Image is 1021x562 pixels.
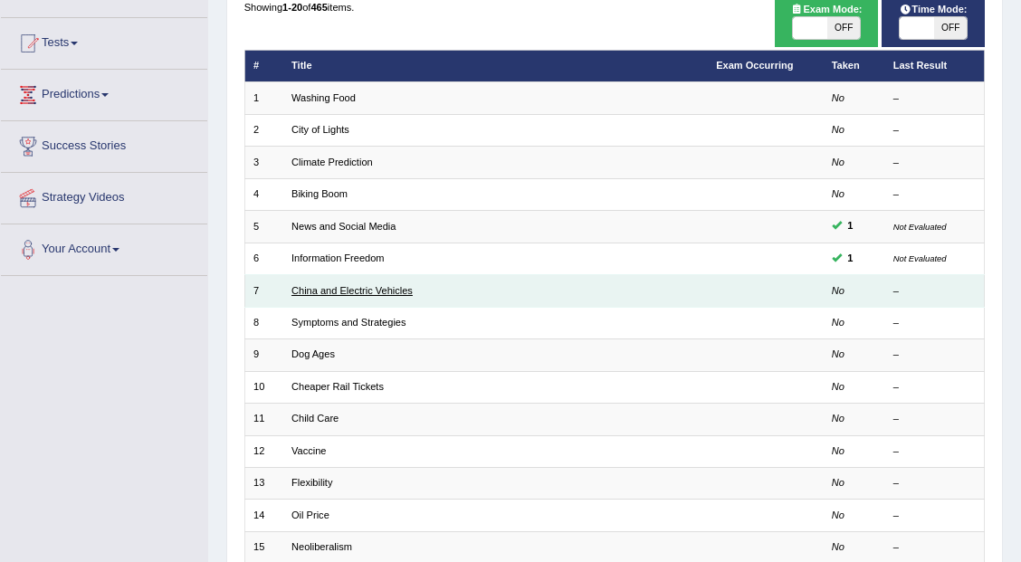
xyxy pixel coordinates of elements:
a: Climate Prediction [291,157,373,167]
em: No [832,188,844,199]
div: – [893,509,976,523]
span: OFF [934,17,968,39]
td: 14 [244,500,283,531]
div: – [893,284,976,299]
div: – [893,187,976,202]
a: Neoliberalism [291,541,352,552]
b: 1-20 [282,2,302,13]
div: – [893,380,976,395]
a: City of Lights [291,124,349,135]
a: Biking Boom [291,188,348,199]
td: 9 [244,339,283,371]
div: – [893,123,976,138]
td: 8 [244,307,283,338]
a: Vaccine [291,445,326,456]
a: Strategy Videos [1,173,207,218]
em: No [832,413,844,424]
a: Tests [1,18,207,63]
td: 3 [244,147,283,178]
td: 10 [244,371,283,403]
small: Not Evaluated [893,222,947,232]
em: No [832,381,844,392]
td: 6 [244,243,283,274]
a: Exam Occurring [716,60,793,71]
em: No [832,510,844,520]
td: 5 [244,211,283,243]
a: Success Stories [1,121,207,167]
a: Washing Food [291,92,356,103]
td: 2 [244,114,283,146]
em: No [832,157,844,167]
th: Taken [823,50,884,81]
td: 11 [244,404,283,435]
em: No [832,348,844,359]
div: – [893,156,976,170]
em: No [832,124,844,135]
span: Exam Mode: [785,2,868,18]
div: – [893,316,976,330]
div: – [893,348,976,362]
a: Oil Price [291,510,329,520]
a: Flexibility [291,477,332,488]
div: – [893,412,976,426]
a: News and Social Media [291,221,396,232]
span: You can still take this question [842,251,859,267]
span: OFF [827,17,861,39]
td: 7 [244,275,283,307]
a: Child Care [291,413,339,424]
em: No [832,92,844,103]
span: You can still take this question [842,218,859,234]
td: 12 [244,435,283,467]
div: – [893,540,976,555]
b: 465 [310,2,327,13]
td: 13 [244,468,283,500]
small: Not Evaluated [893,253,947,263]
td: 4 [244,178,283,210]
a: Symptoms and Strategies [291,317,406,328]
em: No [832,317,844,328]
a: Your Account [1,224,207,270]
th: # [244,50,283,81]
em: No [832,445,844,456]
em: No [832,477,844,488]
div: – [893,476,976,491]
a: China and Electric Vehicles [291,285,413,296]
th: Title [283,50,708,81]
span: Time Mode: [893,2,973,18]
th: Last Result [884,50,985,81]
a: Predictions [1,70,207,115]
a: Information Freedom [291,252,385,263]
td: 1 [244,82,283,114]
em: No [832,541,844,552]
em: No [832,285,844,296]
div: – [893,91,976,106]
a: Dog Ages [291,348,335,359]
a: Cheaper Rail Tickets [291,381,384,392]
div: – [893,444,976,459]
